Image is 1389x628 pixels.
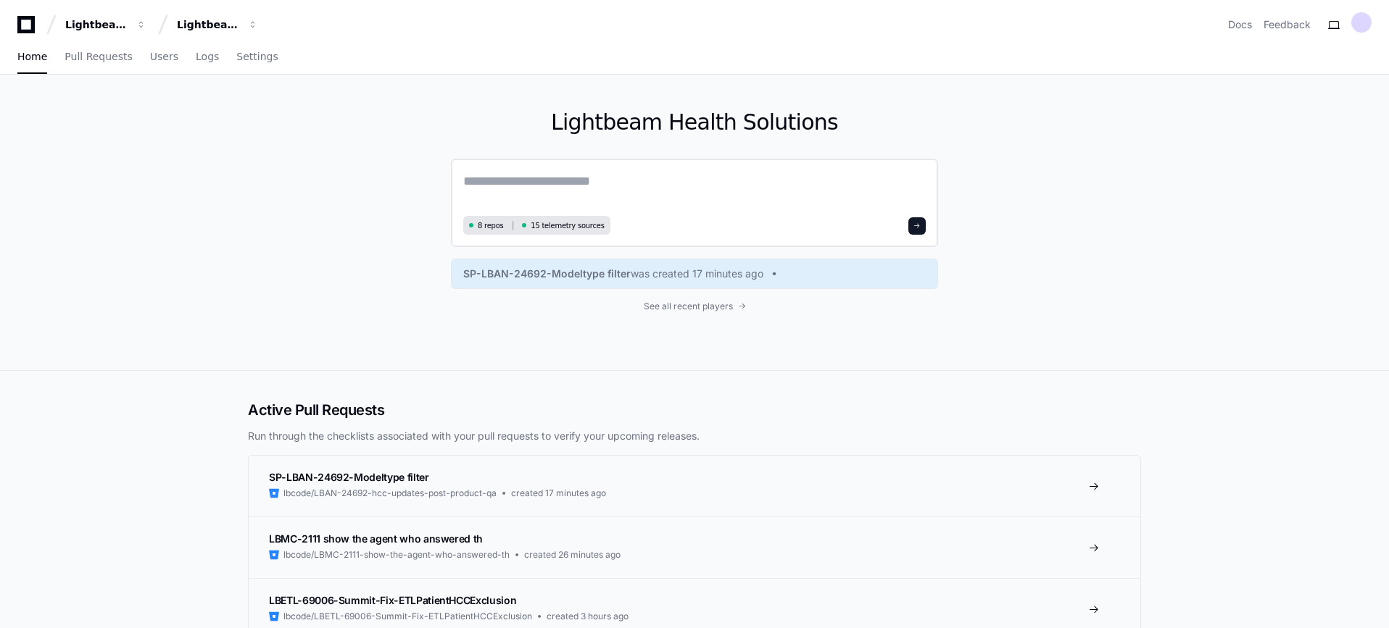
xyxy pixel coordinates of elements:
[17,52,47,61] span: Home
[236,41,278,74] a: Settings
[196,52,219,61] span: Logs
[451,301,938,312] a: See all recent players
[524,549,621,561] span: created 26 minutes ago
[196,41,219,74] a: Logs
[463,267,631,281] span: SP-LBAN-24692-Modeltype filter
[249,516,1140,578] a: LBMC-2111 show the agent who answered thlbcode/LBMC-2111-show-the-agent-who-answered-thcreated 26...
[1264,17,1311,32] button: Feedback
[177,17,239,32] div: Lightbeam Health Solutions
[269,532,483,545] span: LBMC-2111 show the agent who answered th
[150,52,178,61] span: Users
[248,400,1141,420] h2: Active Pull Requests
[269,594,516,606] span: LBETL-69006-Summit-Fix-ETLPatientHCCExclusion
[547,611,629,622] span: created 3 hours ago
[451,109,938,135] h1: Lightbeam Health Solutions
[65,17,128,32] div: Lightbeam Health
[65,52,132,61] span: Pull Requests
[269,471,429,483] span: SP-LBAN-24692-Modeltype filter
[236,52,278,61] span: Settings
[249,456,1140,516] a: SP-LBAN-24692-Modeltype filterlbcode/LBAN-24692-hcc-updates-post-product-qacreated 17 minutes ago
[283,611,532,622] span: lbcode/LBETL-69006-Summit-Fix-ETLPatientHCCExclusion
[59,12,152,38] button: Lightbeam Health
[248,429,1141,443] p: Run through the checklists associated with your pull requests to verify your upcoming releases.
[171,12,264,38] button: Lightbeam Health Solutions
[150,41,178,74] a: Users
[17,41,47,74] a: Home
[511,487,606,499] span: created 17 minutes ago
[65,41,132,74] a: Pull Requests
[631,267,763,281] span: was created 17 minutes ago
[283,549,510,561] span: lbcode/LBMC-2111-show-the-agent-who-answered-th
[531,220,604,231] span: 15 telemetry sources
[644,301,733,312] span: See all recent players
[283,487,497,499] span: lbcode/LBAN-24692-hcc-updates-post-product-qa
[463,267,926,281] a: SP-LBAN-24692-Modeltype filterwas created 17 minutes ago
[1228,17,1252,32] a: Docs
[478,220,504,231] span: 8 repos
